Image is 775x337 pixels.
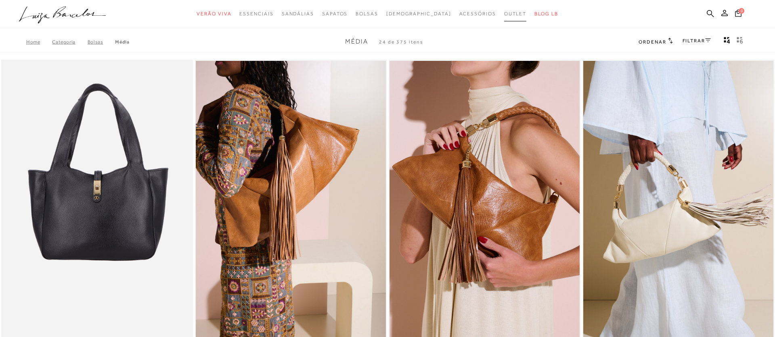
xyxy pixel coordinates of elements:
span: BLOG LB [534,11,558,17]
span: Bolsas [356,11,378,17]
a: FILTRAR [683,38,711,44]
span: Verão Viva [197,11,231,17]
span: Sandálias [282,11,314,17]
button: 0 [733,9,744,20]
span: 0 [739,8,744,14]
a: Categoria [52,39,87,45]
a: categoryNavScreenReaderText [322,6,348,21]
button: Mostrar 4 produtos por linha [721,36,733,47]
a: BLOG LB [534,6,558,21]
a: categoryNavScreenReaderText [197,6,231,21]
span: Ordenar [639,39,666,45]
a: Bolsas [88,39,115,45]
a: Home [26,39,52,45]
a: noSubCategoriesText [386,6,451,21]
button: gridText6Desc [734,36,746,47]
span: Outlet [504,11,527,17]
a: categoryNavScreenReaderText [504,6,527,21]
a: categoryNavScreenReaderText [239,6,273,21]
a: categoryNavScreenReaderText [356,6,378,21]
span: Média [345,38,368,45]
a: categoryNavScreenReaderText [459,6,496,21]
span: Sapatos [322,11,348,17]
span: Essenciais [239,11,273,17]
span: [DEMOGRAPHIC_DATA] [386,11,451,17]
a: categoryNavScreenReaderText [282,6,314,21]
span: Acessórios [459,11,496,17]
span: 24 de 375 itens [379,39,423,45]
a: Média [115,39,129,45]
